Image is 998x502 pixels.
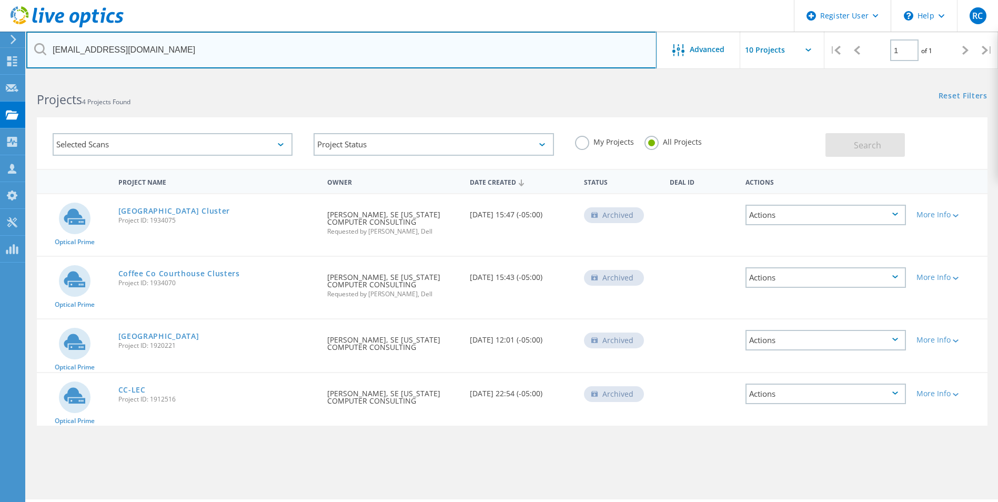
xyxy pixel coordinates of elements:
a: [GEOGRAPHIC_DATA] [118,333,199,340]
span: Requested by [PERSON_NAME], Dell [327,291,459,297]
a: [GEOGRAPHIC_DATA] Cluster [118,207,230,215]
input: Search projects by name, owner, ID, company, etc [26,32,657,68]
div: Project Name [113,172,322,191]
div: [DATE] 15:47 (-05:00) [465,194,579,229]
span: Optical Prime [55,418,95,424]
div: Actions [740,172,911,191]
div: [PERSON_NAME], SE [US_STATE] COMPUTER CONSULTING [322,194,465,245]
div: Deal Id [664,172,741,191]
span: Search [854,139,881,151]
div: Status [579,172,664,191]
div: More Info [916,274,982,281]
span: Advanced [690,46,724,53]
div: [PERSON_NAME], SE [US_STATE] COMPUTER CONSULTING [322,257,465,308]
label: All Projects [644,136,702,146]
div: [DATE] 12:01 (-05:00) [465,319,579,354]
div: Actions [745,205,906,225]
span: Project ID: 1934075 [118,217,317,224]
div: Archived [584,386,644,402]
span: Optical Prime [55,364,95,370]
a: Live Optics Dashboard [11,22,124,29]
div: Actions [745,384,906,404]
span: RC [972,12,983,20]
div: Archived [584,333,644,348]
div: Owner [322,172,465,191]
a: CC-LEC [118,386,146,394]
button: Search [825,133,905,157]
div: Date Created [465,172,579,192]
div: Actions [745,330,906,350]
span: Optical Prime [55,302,95,308]
div: [PERSON_NAME], SE [US_STATE] COMPUTER CONSULTING [322,319,465,362]
div: [PERSON_NAME], SE [US_STATE] COMPUTER CONSULTING [322,373,465,415]
b: Projects [37,91,82,108]
a: Coffee Co Courthouse Clusters [118,270,240,277]
div: | [976,32,998,69]
a: Reset Filters [939,92,987,101]
div: Project Status [314,133,553,156]
div: Archived [584,270,644,286]
div: Selected Scans [53,133,293,156]
label: My Projects [575,136,634,146]
span: Project ID: 1934070 [118,280,317,286]
span: of 1 [921,46,932,55]
div: [DATE] 22:54 (-05:00) [465,373,579,408]
div: More Info [916,336,982,344]
div: More Info [916,211,982,218]
svg: \n [904,11,913,21]
span: Requested by [PERSON_NAME], Dell [327,228,459,235]
div: | [824,32,846,69]
div: Actions [745,267,906,288]
div: More Info [916,390,982,397]
span: Project ID: 1920221 [118,343,317,349]
div: Archived [584,207,644,223]
span: 4 Projects Found [82,97,130,106]
span: Optical Prime [55,239,95,245]
div: [DATE] 15:43 (-05:00) [465,257,579,292]
span: Project ID: 1912516 [118,396,317,403]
